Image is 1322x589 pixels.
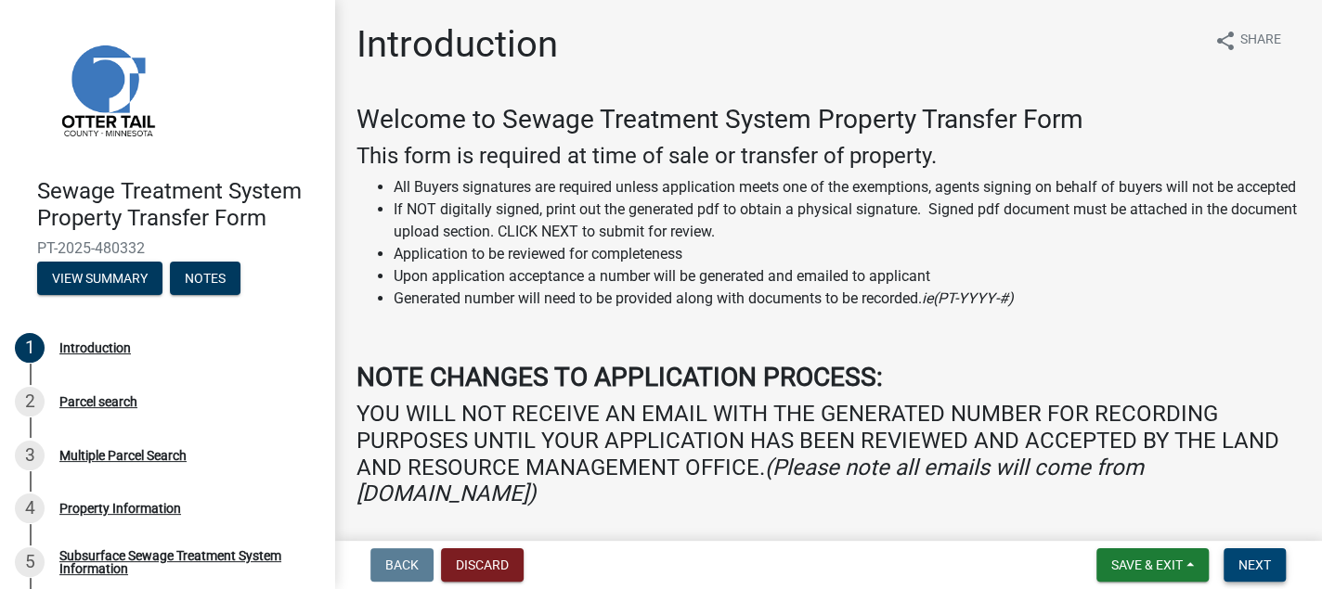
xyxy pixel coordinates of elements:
button: Discard [441,548,524,582]
div: Parcel search [59,395,137,408]
div: Introduction [59,341,131,354]
button: Notes [170,262,240,295]
wm-modal-confirm: Notes [170,272,240,287]
h4: YOU WILL NOT RECEIVE AN EMAIL WITH THE GENERATED NUMBER FOR RECORDING PURPOSES UNTIL YOUR APPLICA... [356,401,1300,507]
h4: This form is required at time of sale or transfer of property. [356,143,1300,170]
div: 5 [15,547,45,577]
button: View Summary [37,262,162,295]
div: Multiple Parcel Search [59,449,187,462]
li: Upon application acceptance a number will be generated and emailed to applicant [394,265,1300,288]
button: Save & Exit [1096,548,1209,582]
button: Back [370,548,434,582]
li: If NOT digitally signed, print out the generated pdf to obtain a physical signature. Signed pdf d... [394,198,1300,243]
span: PT-2025-480332 [37,239,297,257]
strong: NOTE CHANGES TO APPLICATION PROCESS: [356,362,883,392]
li: Application to be reviewed for completeness [394,243,1300,265]
span: Next [1238,557,1271,572]
button: shareShare [1199,22,1296,58]
h1: Introduction [356,22,558,67]
img: Otter Tail County, Minnesota [37,19,176,159]
i: share [1214,30,1237,52]
span: Save & Exit [1111,557,1183,572]
div: Subsurface Sewage Treatment System Information [59,549,305,575]
wm-modal-confirm: Summary [37,272,162,287]
div: 3 [15,441,45,470]
div: 1 [15,333,45,363]
li: All Buyers signatures are required unless application meets one of the exemptions, agents signing... [394,176,1300,198]
button: Next [1224,548,1286,582]
div: 4 [15,493,45,523]
span: Back [385,557,419,572]
li: Generated number will need to be provided along with documents to be recorded. [394,288,1300,310]
div: 2 [15,387,45,416]
h3: Welcome to Sewage Treatment System Property Transfer Form [356,104,1300,135]
i: (Please note all emails will come from [DOMAIN_NAME]) [356,455,1144,507]
i: ie(PT-YYYY-#) [922,289,1014,307]
div: Property Information [59,502,181,515]
h4: Sewage Treatment System Property Transfer Form [37,178,319,232]
span: Share [1240,30,1281,52]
